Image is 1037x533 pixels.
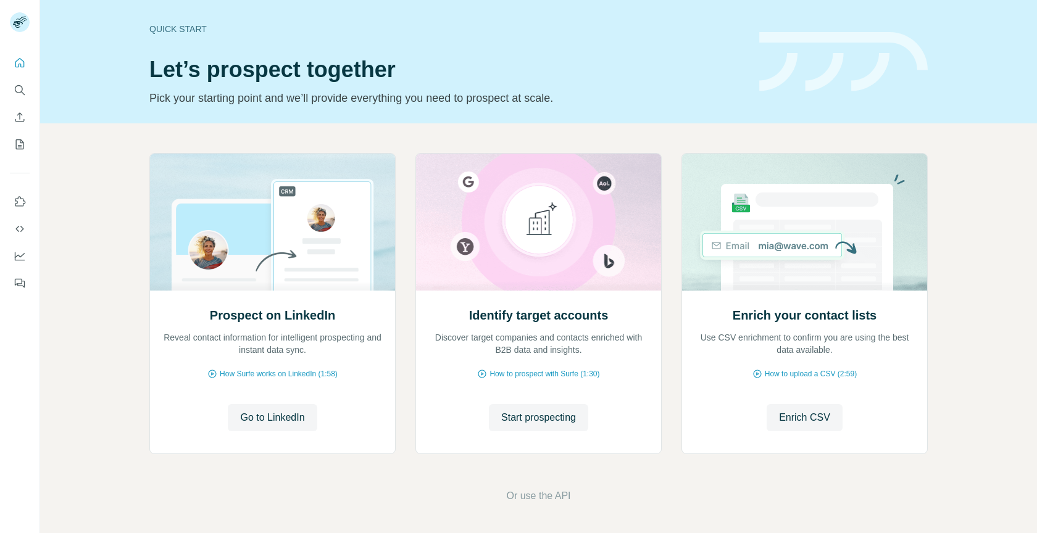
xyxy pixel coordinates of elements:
button: Quick start [10,52,30,74]
button: Or use the API [506,489,570,503]
span: Enrich CSV [779,410,830,425]
button: Enrich CSV [10,106,30,128]
button: Search [10,79,30,101]
button: Dashboard [10,245,30,267]
button: Use Surfe API [10,218,30,240]
span: How to upload a CSV (2:59) [765,368,857,379]
p: Use CSV enrichment to confirm you are using the best data available. [694,331,915,356]
span: How to prospect with Surfe (1:30) [489,368,599,379]
p: Reveal contact information for intelligent prospecting and instant data sync. [162,331,383,356]
h2: Identify target accounts [469,307,609,324]
button: Go to LinkedIn [228,404,317,431]
img: Enrich your contact lists [681,154,928,291]
button: Use Surfe on LinkedIn [10,191,30,213]
img: Prospect on LinkedIn [149,154,396,291]
img: banner [759,32,928,92]
button: My lists [10,133,30,155]
p: Pick your starting point and we’ll provide everything you need to prospect at scale. [149,89,744,107]
button: Enrich CSV [767,404,843,431]
h2: Prospect on LinkedIn [210,307,335,324]
button: Feedback [10,272,30,294]
div: Quick start [149,23,744,35]
span: Go to LinkedIn [240,410,304,425]
button: Start prospecting [489,404,588,431]
span: Start prospecting [501,410,576,425]
img: Identify target accounts [415,154,662,291]
h2: Enrich your contact lists [733,307,877,324]
h1: Let’s prospect together [149,57,744,82]
p: Discover target companies and contacts enriched with B2B data and insights. [428,331,649,356]
span: How Surfe works on LinkedIn (1:58) [220,368,338,379]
